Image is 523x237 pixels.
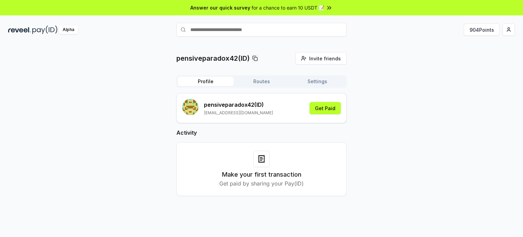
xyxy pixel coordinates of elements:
p: pensiveparadox42 (ID) [204,101,273,109]
div: Alpha [59,26,78,34]
span: Invite friends [309,55,341,62]
p: [EMAIL_ADDRESS][DOMAIN_NAME] [204,110,273,116]
span: for a chance to earn 10 USDT 📝 [252,4,324,11]
img: pay_id [32,26,58,34]
button: Profile [178,77,234,86]
p: pensiveparadox42(ID) [176,54,250,63]
button: Routes [234,77,289,86]
img: reveel_dark [8,26,31,34]
button: 904Points [464,24,500,36]
span: Answer our quick survey [190,4,250,11]
h2: Activity [176,129,347,137]
p: Get paid by sharing your Pay(ID) [219,179,304,188]
button: Settings [289,77,345,86]
h3: Make your first transaction [222,170,301,179]
button: Get Paid [310,102,341,114]
button: Invite friends [295,52,347,64]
